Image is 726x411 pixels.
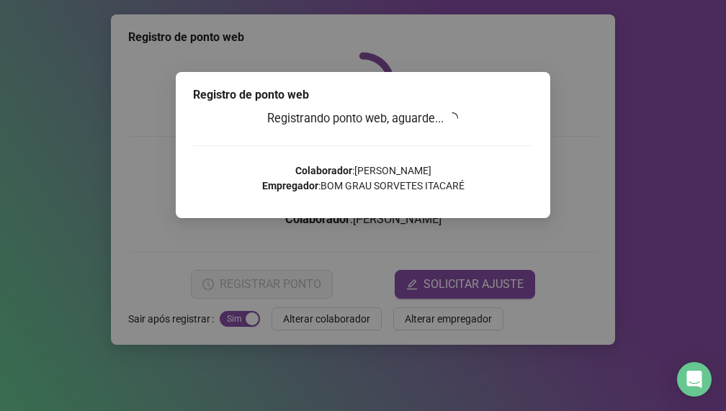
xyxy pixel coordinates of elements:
[262,180,318,191] strong: Empregador
[295,165,352,176] strong: Colaborador
[193,163,533,194] p: : [PERSON_NAME] : BOM GRAU SORVETES ITACARÉ
[193,86,533,104] div: Registro de ponto web
[447,112,460,125] span: loading
[193,109,533,128] h3: Registrando ponto web, aguarde...
[677,362,712,397] div: Open Intercom Messenger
